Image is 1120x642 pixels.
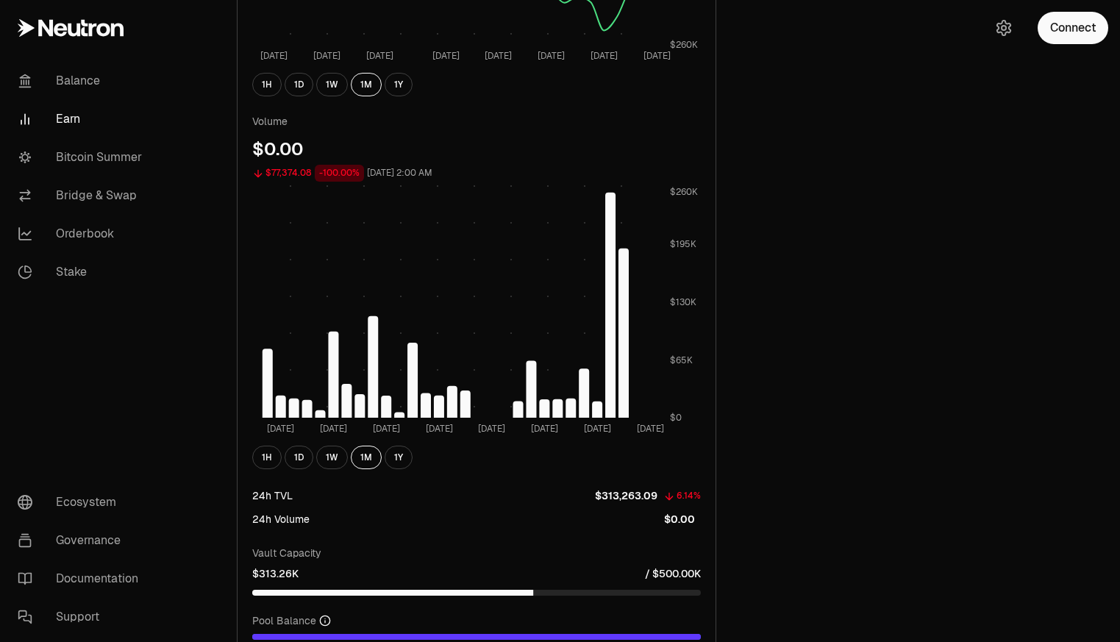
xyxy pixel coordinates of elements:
tspan: $0 [670,412,682,424]
button: Connect [1038,12,1108,44]
tspan: [DATE] [372,423,399,435]
a: Bitcoin Summer [6,138,159,176]
button: 1Y [385,73,413,96]
a: Governance [6,521,159,560]
button: 1D [285,73,313,96]
p: / $500.00K [645,566,701,581]
button: 1M [351,73,382,96]
tspan: [DATE] [478,423,505,435]
button: 1H [252,446,282,469]
tspan: [DATE] [260,50,288,62]
tspan: $195K [670,238,696,250]
div: -100.00% [315,165,364,182]
tspan: [DATE] [538,50,565,62]
a: Stake [6,253,159,291]
a: Balance [6,62,159,100]
tspan: [DATE] [590,50,617,62]
tspan: $260K [670,39,698,51]
div: $0.00 [252,138,701,161]
p: Volume [252,114,701,129]
a: Earn [6,100,159,138]
p: $313.26K [252,566,299,581]
button: 1H [252,73,282,96]
tspan: $65K [670,354,693,366]
tspan: [DATE] [643,50,670,62]
a: Bridge & Swap [6,176,159,215]
p: $0.00 [664,512,695,527]
tspan: [DATE] [432,50,459,62]
button: 1M [351,446,382,469]
button: 1W [316,446,348,469]
tspan: [DATE] [425,423,452,435]
a: Support [6,598,159,636]
tspan: $130K [670,296,696,308]
tspan: [DATE] [320,423,347,435]
div: $77,374.08 [265,165,312,182]
p: Vault Capacity [252,546,701,560]
button: 1W [316,73,348,96]
tspan: [DATE] [365,50,393,62]
button: 1D [285,446,313,469]
tspan: [DATE] [485,50,512,62]
tspan: [DATE] [636,423,663,435]
div: 6.14% [677,488,701,504]
button: 1Y [385,446,413,469]
p: Pool Balance [252,613,316,628]
a: Documentation [6,560,159,598]
p: $313,263.09 [595,488,657,503]
tspan: [DATE] [313,50,340,62]
a: Orderbook [6,215,159,253]
tspan: [DATE] [267,423,294,435]
tspan: [DATE] [583,423,610,435]
div: [DATE] 2:00 AM [367,165,432,182]
div: 24h Volume [252,512,310,527]
a: Ecosystem [6,483,159,521]
tspan: [DATE] [531,423,558,435]
div: 24h TVL [252,488,293,503]
tspan: $260K [670,186,698,198]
